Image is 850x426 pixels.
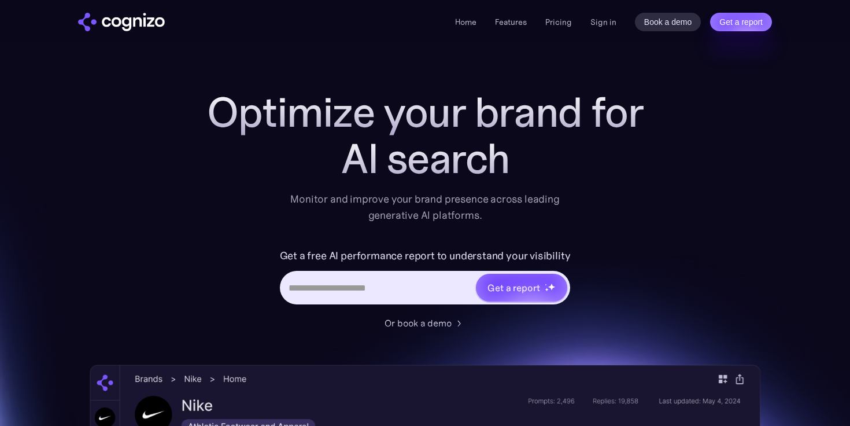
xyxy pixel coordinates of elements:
a: Home [455,17,476,27]
a: Book a demo [635,13,701,31]
div: Get a report [487,281,539,295]
a: Get a report [710,13,772,31]
label: Get a free AI performance report to understand your visibility [280,247,571,265]
img: star [545,284,546,285]
a: Sign in [590,15,616,29]
a: Or book a demo [385,316,465,330]
img: star [548,283,555,291]
div: Or book a demo [385,316,452,330]
form: Hero URL Input Form [280,247,571,310]
h1: Optimize your brand for [194,89,656,135]
img: star [545,288,549,292]
img: cognizo logo [78,13,165,31]
div: AI search [194,135,656,182]
a: Get a reportstarstarstar [475,273,568,303]
div: Monitor and improve your brand presence across leading generative AI platforms. [283,191,567,223]
a: Features [495,17,527,27]
a: home [78,13,165,31]
a: Pricing [545,17,572,27]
